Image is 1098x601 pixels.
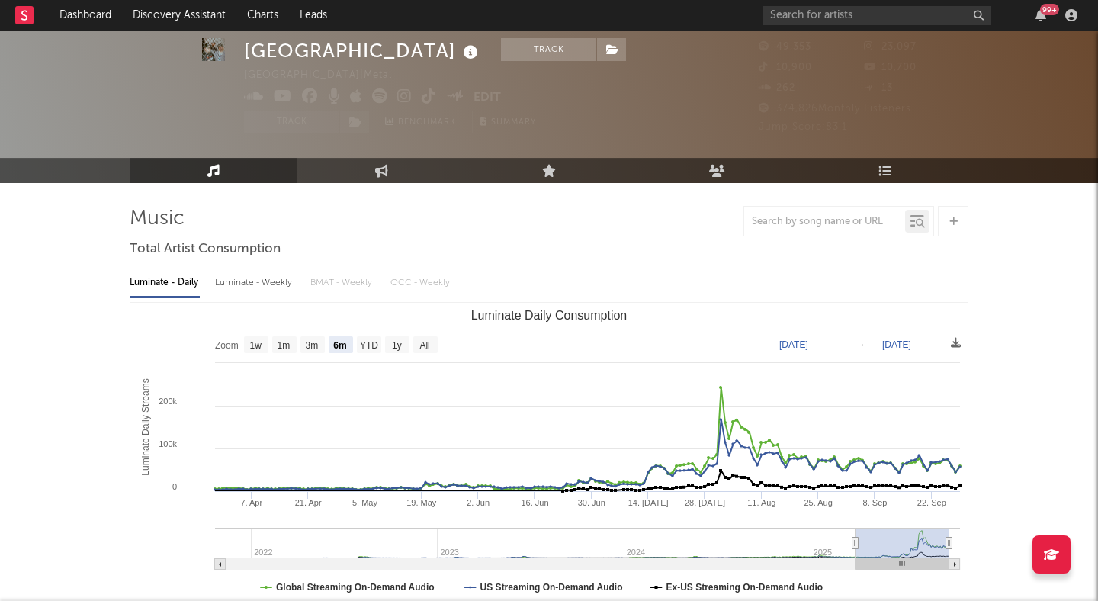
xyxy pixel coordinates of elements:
[159,397,177,406] text: 200k
[352,498,378,507] text: 5. May
[159,439,177,448] text: 100k
[864,42,917,52] span: 23,097
[666,582,823,593] text: Ex-US Streaming On-Demand Audio
[804,498,832,507] text: 25. Aug
[779,339,808,350] text: [DATE]
[863,498,888,507] text: 8. Sep
[140,378,151,475] text: Luminate Daily Streams
[578,498,605,507] text: 30. Jun
[392,340,402,351] text: 1y
[864,63,917,72] span: 10,700
[474,88,501,108] button: Edit
[398,114,456,132] span: Benchmark
[759,63,812,72] span: 10,900
[917,498,946,507] text: 22. Sep
[295,498,322,507] text: 21. Apr
[333,340,346,351] text: 6m
[882,339,911,350] text: [DATE]
[419,340,429,351] text: All
[250,340,262,351] text: 1w
[762,6,991,25] input: Search for artists
[240,498,262,507] text: 7. Apr
[480,582,623,593] text: US Streaming On-Demand Audio
[172,482,177,491] text: 0
[864,83,893,93] span: 13
[759,122,847,132] span: Jump Score: 83.1
[501,38,596,61] button: Track
[467,498,490,507] text: 2. Jun
[306,340,319,351] text: 3m
[244,38,482,63] div: [GEOGRAPHIC_DATA]
[747,498,775,507] text: 11. Aug
[406,498,437,507] text: 19. May
[1040,4,1059,15] div: 99 +
[215,270,295,296] div: Luminate - Weekly
[471,309,628,322] text: Luminate Daily Consumption
[215,340,239,351] text: Zoom
[472,111,544,133] button: Summary
[685,498,725,507] text: 28. [DATE]
[377,111,464,133] a: Benchmark
[759,83,795,93] span: 262
[278,340,291,351] text: 1m
[360,340,378,351] text: YTD
[759,42,811,52] span: 49,353
[491,118,536,127] span: Summary
[244,111,339,133] button: Track
[521,498,548,507] text: 16. Jun
[744,216,905,228] input: Search by song name or URL
[130,240,281,259] span: Total Artist Consumption
[856,339,865,350] text: →
[628,498,669,507] text: 14. [DATE]
[1035,9,1046,21] button: 99+
[276,582,435,593] text: Global Streaming On-Demand Audio
[759,104,911,114] span: 374,826 Monthly Listeners
[130,270,200,296] div: Luminate - Daily
[244,66,409,85] div: [GEOGRAPHIC_DATA] | Metal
